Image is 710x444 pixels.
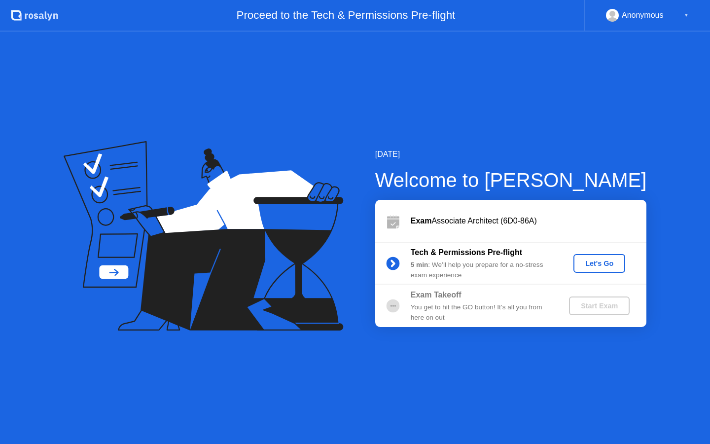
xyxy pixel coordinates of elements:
div: Let's Go [577,259,621,267]
div: ▼ [684,9,689,22]
button: Start Exam [569,296,630,315]
div: Associate Architect (6D0-86A) [411,215,646,227]
div: Start Exam [573,302,626,310]
b: Exam [411,217,432,225]
button: Let's Go [573,254,625,273]
div: [DATE] [375,148,647,160]
div: Anonymous [622,9,664,22]
div: Welcome to [PERSON_NAME] [375,165,647,195]
div: : We’ll help you prepare for a no-stress exam experience [411,260,553,280]
b: 5 min [411,261,428,268]
div: You get to hit the GO button! It’s all you from here on out [411,302,553,323]
b: Tech & Permissions Pre-flight [411,248,522,257]
b: Exam Takeoff [411,291,461,299]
